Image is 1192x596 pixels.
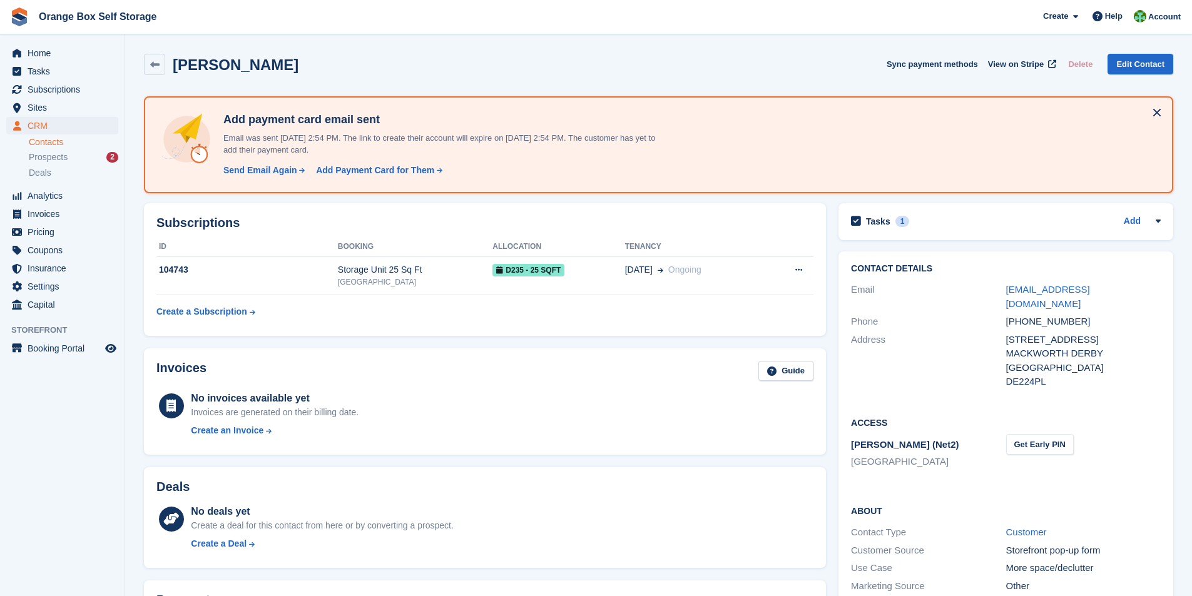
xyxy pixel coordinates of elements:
[851,561,1006,575] div: Use Case
[191,519,453,532] div: Create a deal for this contact from here or by converting a prospect.
[218,113,656,127] h4: Add payment card email sent
[28,117,103,134] span: CRM
[156,237,338,257] th: ID
[156,300,255,323] a: Create a Subscription
[758,361,813,381] a: Guide
[1006,434,1074,455] button: Get Early PIN
[6,187,118,205] a: menu
[6,296,118,313] a: menu
[1134,10,1146,23] img: Binder Bhardwaj
[851,315,1006,329] div: Phone
[156,216,813,230] h2: Subscriptions
[1006,346,1161,361] div: MACKWORTH DERBY
[6,241,118,259] a: menu
[28,81,103,98] span: Subscriptions
[1105,10,1123,23] span: Help
[1006,579,1161,593] div: Other
[851,333,1006,389] div: Address
[28,260,103,277] span: Insurance
[6,44,118,62] a: menu
[191,537,247,550] div: Create a Deal
[28,205,103,223] span: Invoices
[887,54,978,74] button: Sync payment methods
[1006,284,1090,309] a: [EMAIL_ADDRESS][DOMAIN_NAME]
[28,63,103,80] span: Tasks
[851,455,1006,469] li: [GEOGRAPHIC_DATA]
[156,361,206,381] h2: Invoices
[625,237,765,257] th: Tenancy
[851,504,1161,517] h2: About
[34,6,162,27] a: Orange Box Self Storage
[156,263,338,276] div: 104743
[851,439,959,450] span: [PERSON_NAME] (Net2)
[191,406,359,419] div: Invoices are generated on their billing date.
[6,81,118,98] a: menu
[160,113,213,166] img: add-payment-card-4dbda4983b697a7845d177d07a5d71e8a16f1ec00487972de202a45f1e8132f5.svg
[156,480,190,494] h2: Deals
[173,56,298,73] h2: [PERSON_NAME]
[1063,54,1098,74] button: Delete
[1006,361,1161,375] div: [GEOGRAPHIC_DATA]
[29,166,118,179] a: Deals
[6,340,118,357] a: menu
[6,63,118,80] a: menu
[103,341,118,356] a: Preview store
[28,296,103,313] span: Capital
[1006,527,1047,537] a: Customer
[492,264,564,276] span: D235 - 25 SQFT
[851,283,1006,311] div: Email
[28,99,103,116] span: Sites
[28,340,103,357] span: Booking Portal
[851,525,1006,540] div: Contact Type
[492,237,624,257] th: Allocation
[10,8,29,26] img: stora-icon-8386f47178a22dfd0bd8f6a31ec36ba5ce8667c1dd55bd0f319d3a0aa187defe.svg
[6,99,118,116] a: menu
[668,265,701,275] span: Ongoing
[29,136,118,148] a: Contacts
[28,241,103,259] span: Coupons
[156,305,247,318] div: Create a Subscription
[851,264,1161,274] h2: Contact Details
[1108,54,1173,74] a: Edit Contact
[1006,375,1161,389] div: DE224PL
[338,237,492,257] th: Booking
[983,54,1059,74] a: View on Stripe
[6,278,118,295] a: menu
[1043,10,1068,23] span: Create
[6,260,118,277] a: menu
[6,205,118,223] a: menu
[1148,11,1181,23] span: Account
[223,164,297,177] div: Send Email Again
[1006,543,1161,558] div: Storefront pop-up form
[28,44,103,62] span: Home
[895,216,910,227] div: 1
[191,424,359,437] a: Create an Invoice
[29,151,118,164] a: Prospects 2
[988,58,1044,71] span: View on Stripe
[218,132,656,156] p: Email was sent [DATE] 2:54 PM. The link to create their account will expire on [DATE] 2:54 PM. Th...
[6,117,118,134] a: menu
[29,151,68,163] span: Prospects
[866,216,890,227] h2: Tasks
[191,537,453,550] a: Create a Deal
[106,152,118,163] div: 2
[28,187,103,205] span: Analytics
[851,543,1006,558] div: Customer Source
[1006,561,1161,575] div: More space/declutter
[1124,215,1141,229] a: Add
[191,424,263,437] div: Create an Invoice
[851,416,1161,428] h2: Access
[29,167,51,179] span: Deals
[28,223,103,241] span: Pricing
[1006,315,1161,329] div: [PHONE_NUMBER]
[1006,333,1161,347] div: [STREET_ADDRESS]
[625,263,653,276] span: [DATE]
[851,579,1006,593] div: Marketing Source
[191,391,359,406] div: No invoices available yet
[311,164,444,177] a: Add Payment Card for Them
[338,276,492,288] div: [GEOGRAPHIC_DATA]
[338,263,492,276] div: Storage Unit 25 Sq Ft
[6,223,118,241] a: menu
[316,164,434,177] div: Add Payment Card for Them
[191,504,453,519] div: No deals yet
